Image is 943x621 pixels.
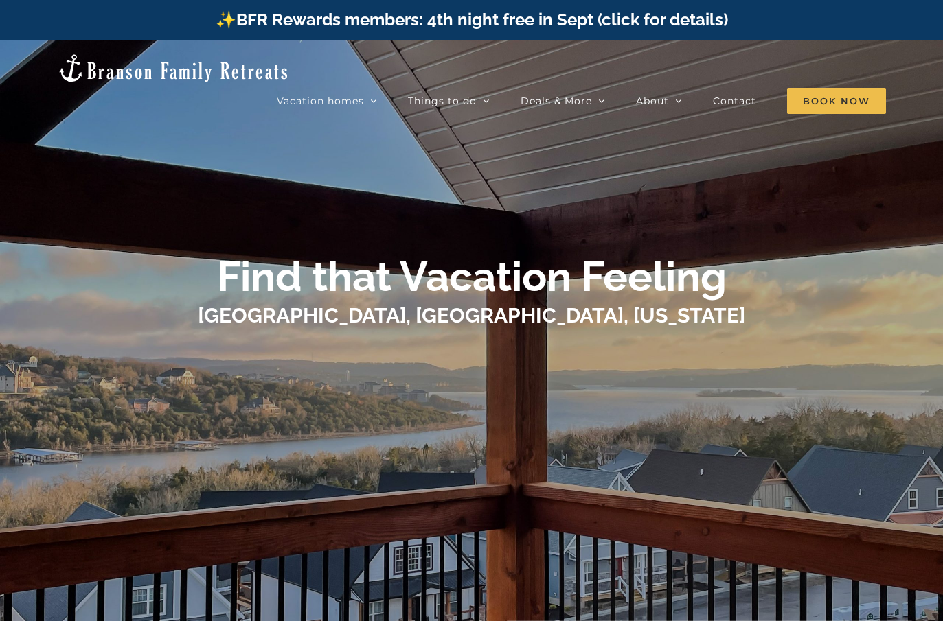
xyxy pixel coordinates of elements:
b: Find that Vacation Feeling [217,253,727,301]
span: Vacation homes [277,96,364,106]
a: Things to do [408,87,490,115]
img: Branson Family Retreats Logo [57,53,290,84]
iframe: Branson Family Retreats - Opens on Book page - Availability/Property Search Widget [369,340,575,443]
a: Contact [713,87,756,115]
span: Deals & More [521,96,592,106]
span: Things to do [408,96,477,106]
span: Contact [713,96,756,106]
a: Vacation homes [277,87,377,115]
nav: Main Menu [277,87,886,115]
h1: [GEOGRAPHIC_DATA], [GEOGRAPHIC_DATA], [US_STATE] [198,301,745,330]
span: Book Now [787,88,886,114]
a: ✨BFR Rewards members: 4th night free in Sept (click for details) [216,10,728,30]
a: Book Now [787,87,886,115]
a: About [636,87,682,115]
a: Deals & More [521,87,605,115]
span: About [636,96,669,106]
